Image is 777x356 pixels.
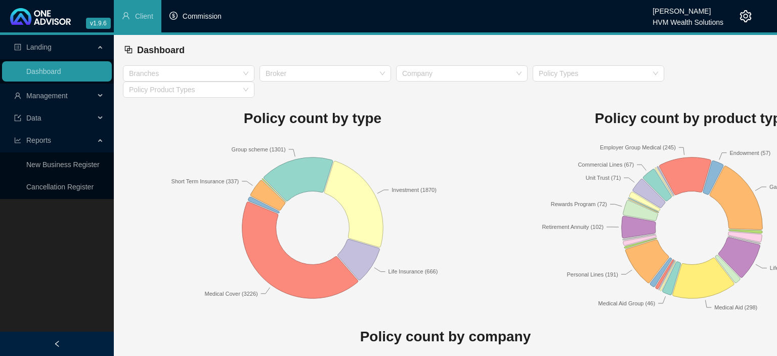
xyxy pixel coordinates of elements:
text: Medical Cover (3226) [205,290,258,296]
text: Life Insurance (666) [388,268,438,274]
span: v1.9.6 [86,18,111,29]
text: Short Term Insurance (337) [171,178,239,184]
span: Reports [26,136,51,144]
text: Investment (1870) [392,186,437,192]
span: Data [26,114,41,122]
span: block [124,45,133,54]
span: Management [26,92,68,100]
span: user [122,12,130,20]
span: setting [740,10,752,22]
span: profile [14,44,21,51]
text: Personal Lines (191) [567,271,618,277]
div: [PERSON_NAME] [653,3,723,14]
span: Landing [26,43,52,51]
text: Retirement Annuity (102) [542,224,603,230]
h1: Policy count by company [123,326,768,348]
span: user [14,92,21,99]
span: Commission [183,12,222,20]
text: Medical Aid (298) [714,304,757,310]
h1: Policy count by type [123,107,502,130]
text: Endowment (57) [729,149,770,155]
span: dollar [169,12,178,20]
span: Dashboard [137,45,185,55]
a: Dashboard [26,67,61,75]
a: Cancellation Register [26,183,94,191]
span: import [14,114,21,122]
text: Rewards Program (72) [551,201,607,207]
span: line-chart [14,137,21,144]
img: 2df55531c6924b55f21c4cf5d4484680-logo-light.svg [10,8,71,25]
div: HVM Wealth Solutions [653,14,723,25]
text: Commercial Lines (67) [578,162,634,168]
span: left [54,340,61,347]
text: Unit Trust (71) [586,175,621,181]
a: New Business Register [26,161,100,169]
text: Employer Group Medical (245) [600,144,676,150]
text: Medical Aid Group (46) [598,300,656,306]
text: Group scheme (1301) [232,146,286,152]
span: Client [135,12,153,20]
